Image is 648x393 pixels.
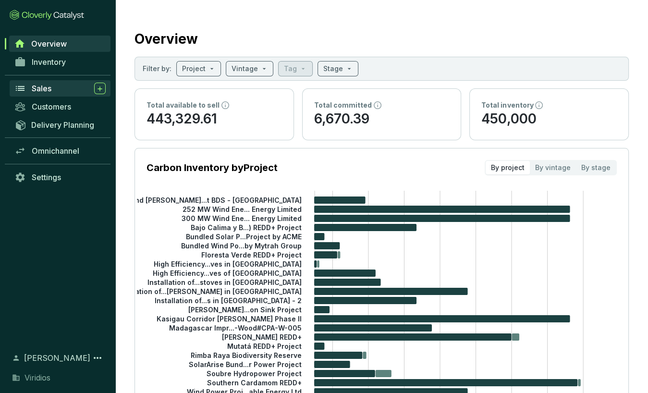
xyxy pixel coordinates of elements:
tspan: High Efficiency...ves of [GEOGRAPHIC_DATA] [153,269,302,277]
tspan: Southern Cardamom REDD+ [207,378,302,386]
tspan: Bundled Solar P...Project by ACME [186,232,302,240]
span: Overview [31,39,67,49]
a: Overview [9,36,110,52]
tspan: Kasigau Corridor [PERSON_NAME] Phase II [157,314,302,322]
p: Total inventory [481,100,533,110]
span: Settings [32,172,61,182]
span: Sales [32,84,51,93]
a: Sales [10,80,110,97]
p: 443,329.61 [147,110,282,128]
span: Inventory [32,57,66,67]
tspan: Bajo Calima y B...) REDD+ Project [191,223,302,231]
a: Settings [10,169,110,185]
div: segmented control [485,160,617,175]
tspan: Madagascar Impr...-Wood#CPA-W-005 [169,323,302,332]
tspan: Installation of...s in [GEOGRAPHIC_DATA] - 2 [155,296,302,304]
span: Viridios [24,372,50,383]
div: By vintage [530,161,576,174]
a: Inventory [10,54,110,70]
div: By stage [576,161,616,174]
p: Total committed [314,100,372,110]
a: Customers [10,98,110,115]
span: Omnichannel [32,146,79,156]
tspan: Installation of...[PERSON_NAME] in [GEOGRAPHIC_DATA] [114,287,302,295]
p: Carbon Inventory by Project [147,161,278,174]
tspan: Installation of...stoves in [GEOGRAPHIC_DATA] [147,278,302,286]
tspan: Rimba Raya Biodiversity Reserve [191,351,302,359]
tspan: Mutatá REDD+ Project [227,342,302,350]
tspan: 252 MW Wind Ene... Energy Limited [183,205,302,213]
tspan: [PERSON_NAME] REDD+ [222,332,302,341]
tspan: Bundled Wind Po...by Mytrah Group [181,241,302,249]
p: Tag [284,64,297,74]
tspan: High Efficiency...ves in [GEOGRAPHIC_DATA] [154,259,302,268]
tspan: Soubre Hydropower Project [207,369,302,377]
p: 6,670.39 [314,110,450,128]
span: Delivery Planning [31,120,94,130]
a: Omnichannel [10,143,110,159]
div: By project [486,161,530,174]
tspan: [PERSON_NAME]...on Sink Project [188,305,302,313]
h2: Overview [134,29,198,49]
tspan: SolarArise Bund...r Power Project [189,360,302,368]
tspan: 10 MW wind [PERSON_NAME]...t BDS - [GEOGRAPHIC_DATA] [103,196,302,204]
tspan: 300 MW Wind Ene... Energy Limited [182,214,302,222]
span: [PERSON_NAME] [24,352,90,364]
p: 450,000 [481,110,617,128]
p: Total available to sell [147,100,220,110]
p: Filter by: [143,64,171,74]
span: Customers [32,102,71,111]
a: Delivery Planning [10,117,110,133]
tspan: Floresta Verde REDD+ Project [201,250,302,258]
